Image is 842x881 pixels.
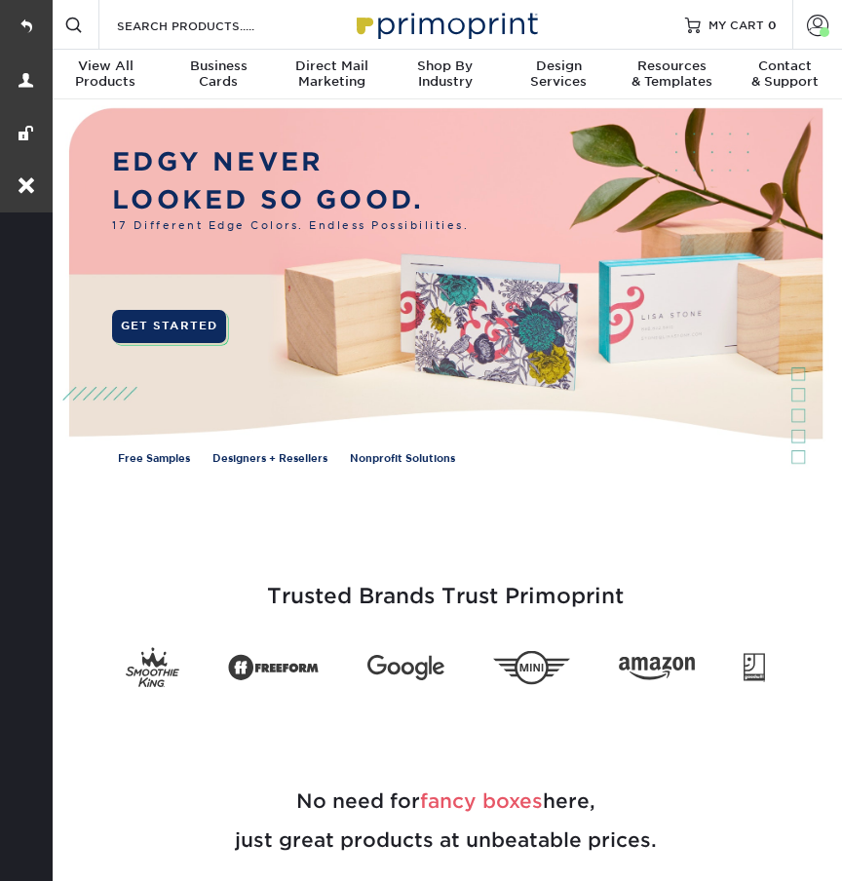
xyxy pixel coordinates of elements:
span: Contact [729,58,842,74]
img: Amazon [619,657,696,680]
a: Shop ByIndustry [389,50,502,101]
img: Freeform [228,648,319,688]
span: Resources [615,58,728,74]
div: Industry [389,58,502,90]
a: Contact& Support [729,50,842,101]
img: Google [367,655,444,680]
input: SEARCH PRODUCTS..... [115,14,305,37]
div: Cards [162,58,275,90]
span: Business [162,58,275,74]
img: Smoothie King [126,647,179,687]
img: Primoprint [348,3,543,45]
span: MY CART [708,17,764,33]
span: Design [502,58,615,74]
a: Free Samples [118,451,190,467]
a: GET STARTED [112,310,226,343]
a: Nonprofit Solutions [350,451,455,467]
a: Designers + Resellers [212,451,327,467]
span: 17 Different Edge Colors. Endless Possibilities. [112,218,469,234]
div: Products [49,58,162,90]
h3: Trusted Brands Trust Primoprint [63,537,827,632]
p: EDGY NEVER [112,143,469,181]
div: Marketing [276,58,389,90]
a: DesignServices [502,50,615,101]
span: View All [49,58,162,74]
span: fancy boxes [420,789,543,813]
div: & Support [729,58,842,90]
p: LOOKED SO GOOD. [112,181,469,219]
div: & Templates [615,58,728,90]
a: Direct MailMarketing [276,50,389,101]
span: Shop By [389,58,502,74]
a: Resources& Templates [615,50,728,101]
a: BusinessCards [162,50,275,101]
div: Services [502,58,615,90]
img: Goodwill [744,653,764,681]
span: Direct Mail [276,58,389,74]
span: 0 [768,18,777,31]
img: Mini [493,651,570,685]
a: View AllProducts [49,50,162,101]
